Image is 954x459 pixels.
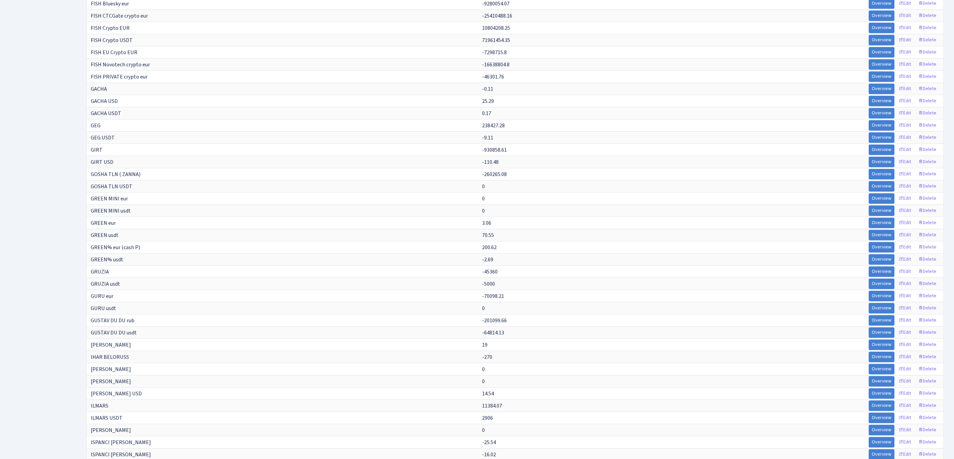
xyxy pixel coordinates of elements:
a: Delete [915,181,939,192]
span: 238427.28 [482,122,505,129]
span: ISPANCI [PERSON_NAME] [91,451,151,458]
span: 0 [482,183,485,190]
a: Delete [915,169,939,179]
a: Edit [895,71,914,82]
a: Overview [869,23,894,33]
span: 14.54 [482,390,494,397]
a: Delete [915,400,939,411]
span: FISH Novotech crypto eur [91,61,150,68]
a: Edit [895,10,914,21]
a: Overview [869,242,894,253]
a: Overview [869,413,894,423]
a: Edit [895,425,914,435]
a: Overview [869,145,894,155]
span: 3.06 [482,219,491,227]
span: GREEN usdt [91,232,118,239]
a: Edit [895,230,914,240]
a: Delete [915,291,939,301]
a: Edit [895,218,914,228]
span: -64814.13 [482,329,504,336]
span: GUSTAV DU DU usdt [91,329,137,336]
a: Delete [915,315,939,326]
a: Overview [869,71,894,82]
a: Edit [895,193,914,204]
span: GRUZIA [91,268,109,276]
a: Edit [895,400,914,411]
a: Delete [915,364,939,374]
a: Edit [895,59,914,70]
a: Edit [895,169,914,179]
span: GOSHA TLN USDT [91,183,132,190]
a: Overview [869,388,894,399]
span: GREEN eur [91,219,116,227]
span: 2906 [482,414,493,422]
a: Overview [869,59,894,70]
span: FISH Crypto USDT [91,37,133,44]
a: Overview [869,376,894,387]
span: 0 [482,378,485,385]
span: 70.55 [482,232,494,239]
span: 0 [482,305,485,312]
span: -270 [482,353,492,361]
span: -201099.66 [482,317,507,324]
span: ILMARS [91,402,108,410]
a: Edit [895,413,914,423]
a: Edit [895,327,914,338]
a: Edit [895,437,914,447]
span: 0 [482,195,485,202]
a: Overview [869,120,894,131]
a: Edit [895,352,914,362]
a: Edit [895,242,914,253]
a: Overview [869,84,894,94]
span: 10804208.25 [482,24,510,32]
a: Overview [869,108,894,118]
span: 71961454.35 [482,37,510,44]
a: Edit [895,47,914,58]
a: Overview [869,291,894,301]
a: Edit [895,303,914,313]
span: -70098.21 [482,292,504,300]
span: -9.11 [482,134,493,141]
a: Overview [869,266,894,277]
a: Overview [869,205,894,216]
a: Edit [895,266,914,277]
a: Edit [895,157,914,167]
a: Edit [895,315,914,326]
a: Edit [895,364,914,374]
span: FISH PRIVATE crypto eur [91,73,148,81]
a: Delete [915,242,939,253]
span: 25.29 [482,97,494,105]
span: -7298715.8 [482,49,507,56]
span: -16.02 [482,451,496,458]
a: Overview [869,35,894,45]
span: [PERSON_NAME] [91,378,131,385]
a: Edit [895,23,914,33]
span: GREEN MINI eur [91,195,128,202]
span: 19 [482,341,487,349]
a: Delete [915,35,939,45]
span: GUSTAV DU DU rub [91,317,134,324]
a: Delete [915,388,939,399]
a: Delete [915,279,939,289]
span: GREEN MINI usdt [91,207,131,215]
a: Edit [895,388,914,399]
a: Overview [869,437,894,447]
span: 11384.07 [482,402,502,410]
span: -16638804.8 [482,61,509,68]
a: Delete [915,108,939,118]
span: -0.11 [482,85,493,93]
a: Delete [915,120,939,131]
span: -25410488.16 [482,12,512,20]
a: Edit [895,340,914,350]
a: Overview [869,303,894,313]
a: Overview [869,96,894,106]
a: Delete [915,230,939,240]
a: Edit [895,96,914,106]
a: Delete [915,157,939,167]
span: [PERSON_NAME] USD [91,390,142,397]
span: -25.54 [482,439,496,446]
a: Delete [915,413,939,423]
a: Edit [895,181,914,192]
a: Edit [895,254,914,265]
span: GEG [91,122,101,129]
